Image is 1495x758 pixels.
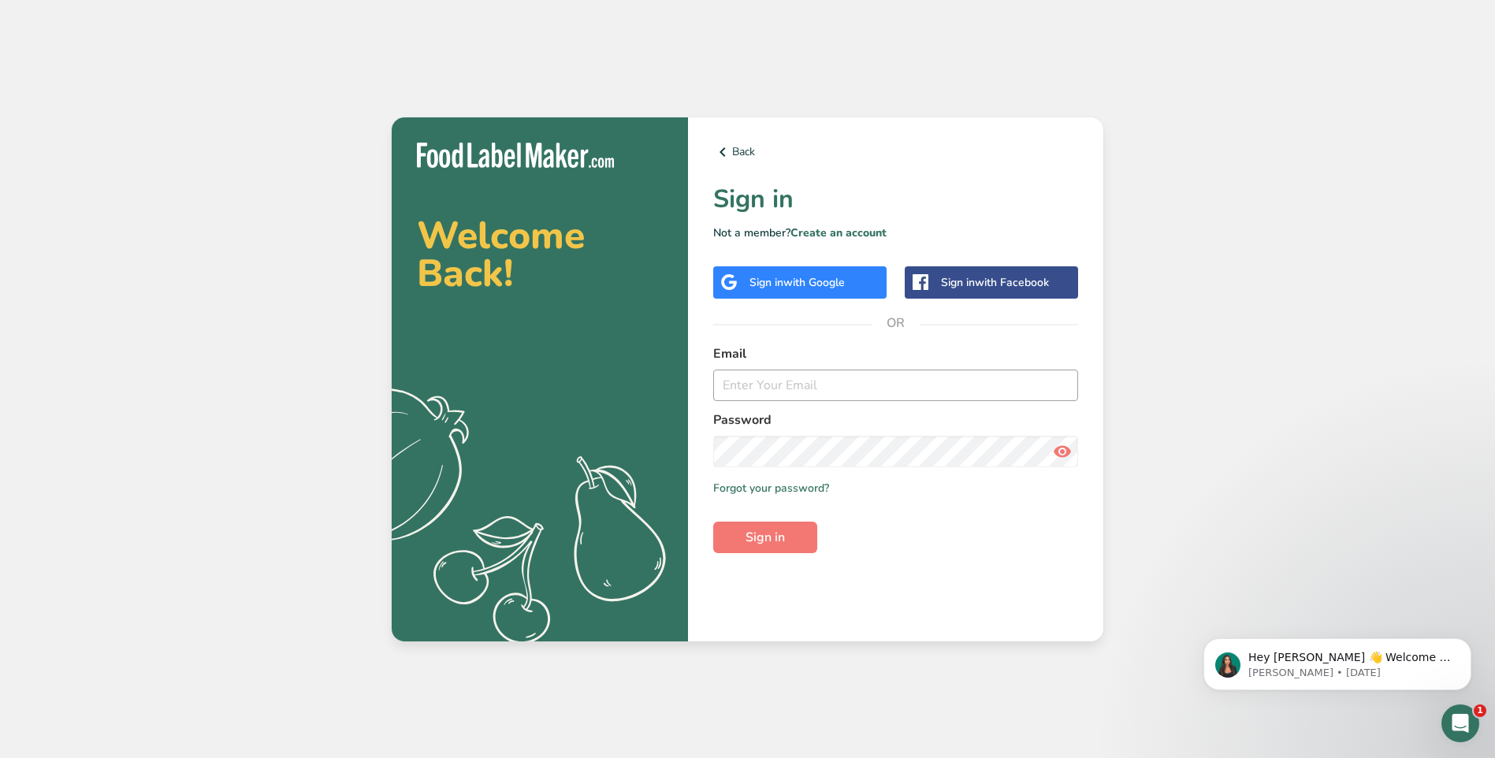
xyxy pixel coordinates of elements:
span: 1 [1474,704,1486,717]
a: Back [713,143,1078,162]
iframe: Intercom live chat [1441,704,1479,742]
a: Forgot your password? [713,480,829,496]
h1: Sign in [713,180,1078,218]
button: Sign in [713,522,817,553]
div: Sign in [941,274,1049,291]
span: with Facebook [975,275,1049,290]
a: Create an account [790,225,887,240]
span: OR [872,299,920,347]
span: with Google [783,275,845,290]
h2: Welcome Back! [417,217,663,292]
span: Sign in [746,528,785,547]
input: Enter Your Email [713,370,1078,401]
div: Sign in [749,274,845,291]
label: Password [713,411,1078,429]
iframe: Intercom notifications message [1180,605,1495,715]
label: Email [713,344,1078,363]
img: Food Label Maker [417,143,614,169]
p: Not a member? [713,225,1078,241]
